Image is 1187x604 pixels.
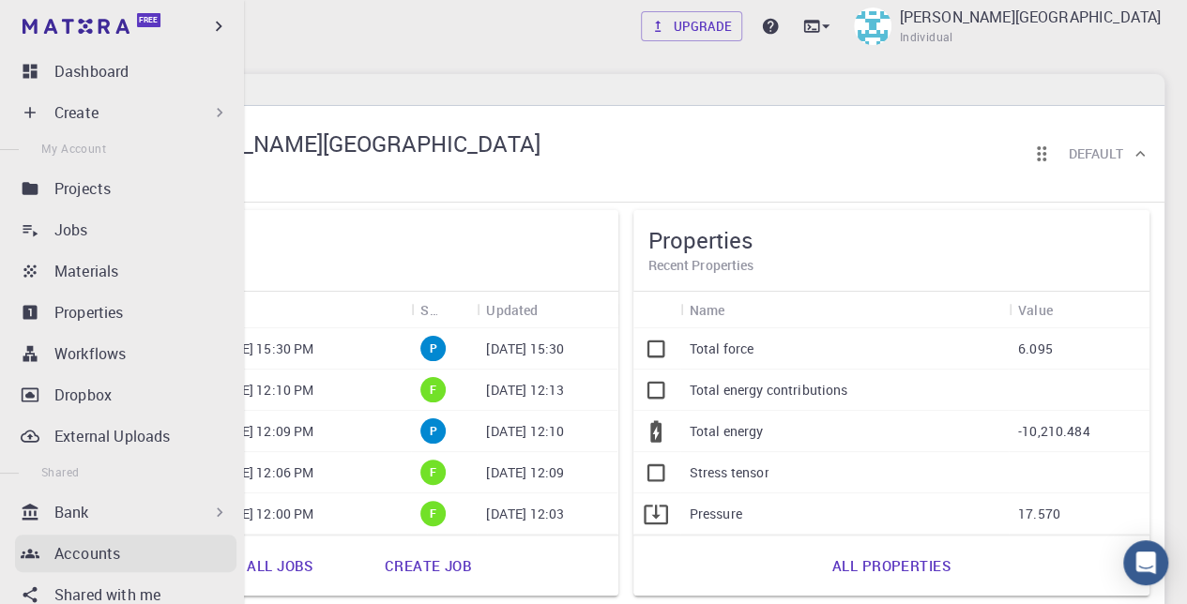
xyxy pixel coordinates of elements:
[422,382,444,398] span: F
[486,505,564,523] p: [DATE] 12:03
[54,101,99,124] p: Create
[15,94,236,131] div: Create
[477,292,617,328] div: Updated
[724,294,754,325] button: Sort
[1068,143,1123,164] h6: Default
[690,463,769,482] p: Stress tensor
[680,292,1009,328] div: Name
[54,542,120,565] p: Accounts
[486,381,564,400] p: [DATE] 12:13
[641,11,743,41] a: Upgrade
[226,543,333,588] a: All jobs
[15,294,236,331] a: Properties
[1018,340,1053,358] p: 6.095
[1009,292,1149,328] div: Value
[116,225,603,255] h5: Jobs
[420,336,446,361] div: pre-submission
[812,543,971,588] a: All properties
[437,294,467,325] button: Sort
[116,255,603,276] h6: Recent Jobs
[422,506,444,521] span: F
[15,252,236,290] a: Materials
[54,384,112,406] p: Dropbox
[15,170,236,207] a: Projects
[538,294,568,325] button: Sort
[633,292,680,328] div: Icon
[648,225,1135,255] h5: Properties
[364,543,493,588] a: Create job
[486,292,538,328] div: Updated
[54,501,89,523] p: Bank
[1123,540,1168,585] div: Open Intercom Messenger
[1018,505,1060,523] p: 17.570
[422,340,445,356] span: P
[411,292,477,328] div: Status
[1053,294,1083,325] button: Sort
[899,6,1161,28] p: [PERSON_NAME][GEOGRAPHIC_DATA]
[54,260,118,282] p: Materials
[420,501,446,526] div: finished
[23,19,129,34] img: logo
[1018,292,1053,328] div: Value
[15,211,236,249] a: Jobs
[690,422,764,441] p: Total energy
[420,377,446,402] div: finished
[422,464,444,480] span: F
[38,13,105,30] span: Support
[648,255,1135,276] h6: Recent Properties
[54,342,126,365] p: Workflows
[86,106,1164,203] div: Anna University[PERSON_NAME][GEOGRAPHIC_DATA]IndividualReorder cardsDefault
[15,417,236,455] a: External Uploads
[150,128,540,159] h5: [PERSON_NAME][GEOGRAPHIC_DATA]
[15,493,236,531] div: Bank
[148,292,411,328] div: Name
[854,8,891,45] img: Anna University
[1018,422,1090,441] p: -10,210.484
[420,418,446,444] div: pre-submission
[15,535,236,572] a: Accounts
[15,53,236,90] a: Dashboard
[422,423,445,439] span: P
[420,460,446,485] div: finished
[690,505,742,523] p: Pressure
[690,292,725,328] div: Name
[54,301,124,324] p: Properties
[486,422,564,441] p: [DATE] 12:10
[54,219,88,241] p: Jobs
[41,141,106,156] span: My Account
[486,463,564,482] p: [DATE] 12:09
[54,60,129,83] p: Dashboard
[690,381,848,400] p: Total energy contributions
[899,28,952,47] span: Individual
[41,464,79,479] span: Shared
[1023,135,1060,173] button: Reorder cards
[420,292,437,328] div: Status
[15,335,236,372] a: Workflows
[54,425,170,447] p: External Uploads
[15,376,236,414] a: Dropbox
[54,177,111,200] p: Projects
[690,340,754,358] p: Total force
[486,340,564,358] p: [DATE] 15:30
